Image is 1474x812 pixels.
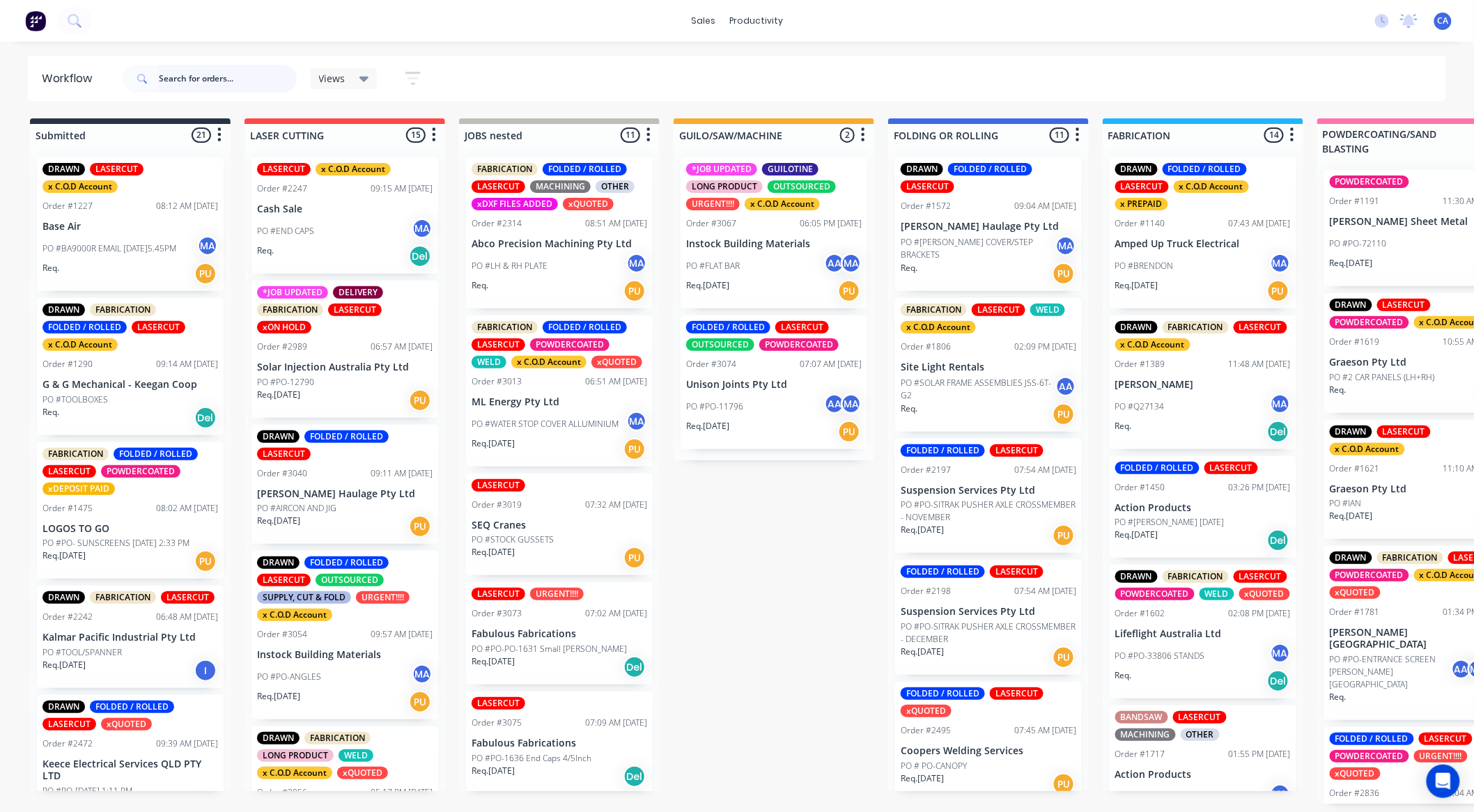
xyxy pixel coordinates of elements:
div: FABRICATION [257,304,323,316]
div: I [194,659,217,682]
p: Req. [DATE] [472,437,515,450]
div: DRAWN [42,304,85,316]
div: PU [623,438,646,460]
div: 07:32 AM [DATE] [585,499,647,511]
div: DRAWNLASERCUTx C.O.D AccountOrder #122708:12 AM [DATE]Base AirPO #BA9000R EMAIL [DATE]5.45PMMAReq.PU [37,157,224,291]
p: Req. [1115,420,1132,432]
p: Solar Injection Australia Pty Ltd [257,361,433,373]
p: LOGOS TO GO [42,523,218,535]
div: 06:57 AM [DATE] [371,341,433,353]
div: POWDERCOATED [1330,569,1409,581]
div: MA [841,393,862,414]
p: Instock Building Materials [686,238,862,250]
div: FABRICATION [1163,321,1229,334]
div: Order #1450 [1115,481,1165,494]
div: 07:43 AM [DATE] [1229,217,1291,230]
div: DRAWN [1330,299,1372,311]
div: PU [409,389,431,412]
div: FOLDED / ROLLEDLASERCUTxQUOTEDOrder #249507:45 AM [DATE]Coopers Welding ServicesPO # PO-CANOPYReq... [895,682,1082,802]
div: 06:51 AM [DATE] [585,375,647,388]
p: PO #PO-11796 [686,400,743,413]
div: POWDERCOATED [1115,588,1195,600]
p: Req. [DATE] [1115,529,1158,541]
div: 09:57 AM [DATE] [371,628,433,641]
div: Order #2989 [257,341,307,353]
div: DELIVERY [333,286,383,299]
div: FOLDED / ROLLED [304,430,389,443]
p: Lifeflight Australia Ltd [1115,628,1291,640]
div: DRAWN [1115,570,1158,583]
div: FABRICATION [90,304,156,316]
div: PU [1053,263,1075,285]
div: Order #2247 [257,182,307,195]
div: GUILOTINE [762,163,819,175]
div: MA [1270,643,1291,664]
div: LASERCUT [472,479,525,492]
div: LASERCUTOrder #301907:32 AM [DATE]SEQ CranesPO #STOCK GUSSETSReq.[DATE]PU [466,474,653,576]
div: OUTSOURCED [768,180,836,193]
div: 09:11 AM [DATE] [371,467,433,480]
div: LASERCUT [161,591,215,604]
div: FOLDED / ROLLED [304,556,389,569]
div: *JOB UPDATEDGUILOTINELONG PRODUCTOUTSOURCEDURGENT!!!!x C.O.D AccountOrder #306706:05 PM [DATE]Ins... [681,157,867,309]
p: ML Energy Pty Ltd [472,396,647,408]
div: FABRICATION [1163,570,1229,583]
div: LASERCUT [990,565,1044,578]
p: Unison Joints Pty Ltd [686,379,862,391]
div: PU [1053,403,1075,425]
div: 07:54 AM [DATE] [1014,464,1076,476]
p: Base Air [42,221,218,233]
div: Del [1267,421,1289,443]
p: Req. [257,244,274,257]
div: LASERCUT [1115,180,1169,193]
p: Req. [DATE] [1330,257,1373,270]
p: Req. [DATE] [901,646,944,658]
div: Order #1227 [42,200,93,212]
div: FABRICATION [1377,552,1443,564]
div: PU [1053,646,1075,669]
p: Req. [DATE] [472,546,515,559]
div: AA [824,253,845,274]
p: PO #PO-SITRAK PUSHER AXLE CROSSMEMBER - NOVEMBER [901,499,1076,524]
div: Order #1389 [1115,358,1165,370]
div: LASERCUT [901,180,954,193]
div: FOLDED / ROLLED [901,687,985,700]
div: MACHINING [530,180,591,193]
div: Order #1191 [1330,195,1380,208]
div: MA [1270,393,1291,414]
p: Req. [42,406,59,419]
p: Req. [DATE] [257,389,300,401]
div: 02:08 PM [DATE] [1229,607,1291,620]
div: 09:04 AM [DATE] [1014,200,1076,212]
div: 03:26 PM [DATE] [1229,481,1291,494]
div: x C.O.D Account [745,198,820,210]
div: DRAWN [257,430,300,443]
div: DRAWN [1330,552,1372,564]
p: Req. [1115,669,1132,682]
div: POWDERCOATED [1330,316,1409,329]
div: PU [1267,280,1289,302]
div: Order #1290 [42,358,93,370]
div: DRAWN [257,556,300,569]
div: LONG PRODUCT [686,180,763,193]
div: PU [1053,524,1075,547]
div: 11:48 AM [DATE] [1229,358,1291,370]
div: LASERCUT [257,163,311,175]
p: PO #AIRCON AND JIG [257,502,336,515]
div: WELD [1200,588,1234,600]
div: DRAWNFABRICATIONFOLDED / ROLLEDLASERCUTx C.O.D AccountOrder #129009:14 AM [DATE]G & G Mechanical ... [37,298,224,435]
p: PO #TOOL/SPANNER [42,646,122,659]
input: Search for orders... [159,65,297,93]
p: PO #SOLAR FRAME ASSEMBLIES JSS-6T-G2 [901,377,1055,402]
p: Req. [DATE] [1115,279,1158,292]
p: Instock Building Materials [257,649,433,661]
p: PO #PO-72110 [1330,237,1387,250]
div: Del [623,656,646,678]
p: Action Products [1115,502,1291,514]
div: MA [197,235,218,256]
div: FABRICATIONFOLDED / ROLLEDLASERCUTPOWDERCOATEDxDEPOSIT PAIDOrder #147508:02 AM [DATE]LOGOS TO GOP... [37,442,224,579]
div: Order #2314 [472,217,522,230]
div: FOLDED / ROLLED [543,321,627,334]
p: PO #LH & RH PLATE [472,260,548,272]
div: FABRICATION [472,321,538,334]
